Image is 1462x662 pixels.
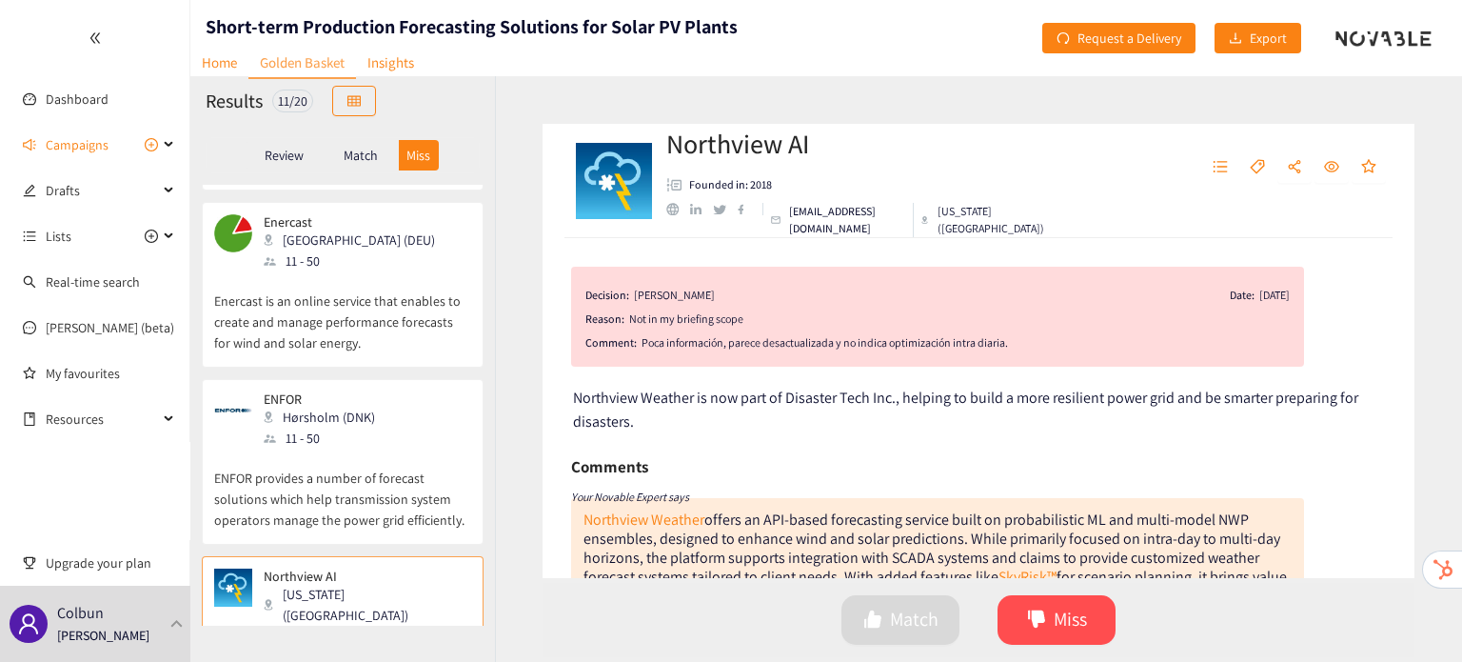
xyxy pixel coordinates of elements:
div: 11 - 50 [264,251,446,271]
span: table [347,94,361,110]
span: Lists [46,217,71,255]
span: redo [1057,31,1070,47]
p: Enercast is an online service that enables to create and manage performance forecasts for wind an... [214,271,471,353]
div: [PERSON_NAME] [634,286,715,305]
div: Poca información, parece desactualizada y no indica optimización intra diaria. [642,333,1290,352]
span: Campaigns [46,126,109,164]
h6: Comments [571,452,648,481]
button: redoRequest a Delivery [1042,23,1195,53]
button: table [332,86,376,116]
span: sound [23,138,36,151]
span: unordered-list [1213,159,1228,176]
span: double-left [89,31,102,45]
span: Drafts [46,171,158,210]
p: Northview AI [264,569,458,584]
div: 11 - 50 [264,428,386,449]
a: facebook [738,204,756,214]
span: like [863,610,882,632]
div: [US_STATE] ([GEOGRAPHIC_DATA]) [264,584,469,626]
a: Insights [356,48,425,77]
span: Date: [1230,286,1255,305]
p: Founded in: 2018 [689,176,772,193]
span: user [17,612,40,635]
span: eye [1324,159,1339,176]
span: book [23,412,36,426]
span: Decision: [585,286,629,305]
a: Northview Weather [583,510,704,530]
a: Home [190,48,248,77]
p: Miss [406,148,430,163]
div: [DATE] [1259,286,1290,305]
div: offers an API-based forecasting service built on probabilistic ML and multi-model NWP ensembles, ... [583,510,1287,606]
p: [EMAIL_ADDRESS][DOMAIN_NAME] [789,203,906,237]
h2: Northview AI [666,125,1050,163]
span: edit [23,184,36,197]
p: Enercast [264,214,435,230]
button: unordered-list [1203,152,1237,183]
a: website [666,203,690,215]
p: ENFOR provides a number of forecast solutions which help transmission system operators manage the... [214,449,471,531]
img: Snapshot of the company's website [214,391,252,430]
i: Your Novable Expert says [571,490,689,504]
span: Export [1250,28,1287,49]
button: tag [1240,152,1274,183]
span: trophy [23,556,36,570]
a: SkyRisk™ [998,567,1057,587]
span: Reason: [585,310,624,329]
li: Founded in year [666,176,772,193]
img: Company Logo [576,143,652,219]
span: plus-circle [145,138,158,151]
span: plus-circle [145,230,158,243]
h1: Short-term Production Forecasting Solutions for Solar PV Plants [206,13,738,40]
div: 11 / 20 [272,90,313,112]
a: Dashboard [46,90,109,108]
div: [GEOGRAPHIC_DATA] (DEU) [264,230,446,251]
span: Resources [46,400,158,438]
img: Snapshot of the company's website [214,569,252,607]
p: Review [265,148,304,163]
a: [PERSON_NAME] (beta) [46,319,174,336]
span: Comment: [585,333,637,352]
a: My favourites [46,354,175,392]
button: dislikeMiss [998,595,1116,645]
p: Match [344,148,378,163]
a: linkedin [690,204,713,215]
h2: Results [206,88,263,114]
p: Colbun [57,601,104,625]
button: share-alt [1277,152,1312,183]
span: Upgrade your plan [46,544,175,582]
button: likeMatch [841,595,959,645]
div: Not in my briefing scope [629,310,1290,329]
span: tag [1250,159,1265,176]
a: Real-time search [46,273,140,291]
span: unordered-list [23,230,36,243]
span: Northview Weather is now part of Disaster Tech Inc., helping to build a more resilient power grid... [573,388,1358,431]
span: star [1361,159,1376,176]
span: dislike [1027,610,1046,632]
a: twitter [713,205,737,214]
span: Match [890,605,938,634]
div: Hørsholm (DNK) [264,407,386,428]
a: Golden Basket [248,48,356,79]
span: share-alt [1287,159,1302,176]
div: [US_STATE] ([GEOGRAPHIC_DATA]) [921,203,1050,237]
span: download [1229,31,1242,47]
p: [PERSON_NAME] [57,625,149,646]
p: ENFOR [264,391,375,407]
img: Snapshot of the company's website [214,214,252,252]
button: star [1352,152,1386,183]
iframe: Chat Widget [1367,571,1462,662]
span: Request a Delivery [1077,28,1181,49]
button: downloadExport [1215,23,1301,53]
span: Miss [1054,605,1087,634]
button: eye [1314,152,1349,183]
